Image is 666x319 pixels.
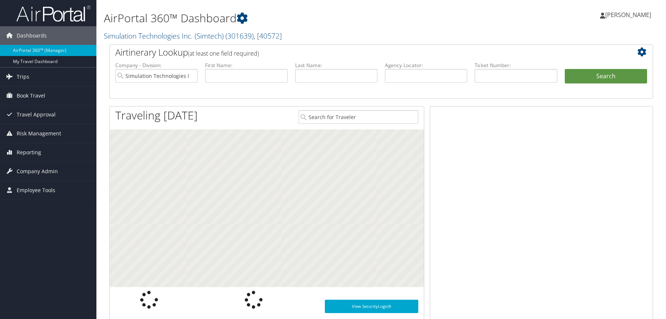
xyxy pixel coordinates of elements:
[17,124,61,143] span: Risk Management
[605,11,651,19] span: [PERSON_NAME]
[115,62,198,69] label: Company - Division:
[205,62,287,69] label: First Name:
[299,110,418,124] input: Search for Traveler
[600,4,659,26] a: [PERSON_NAME]
[115,46,602,59] h2: Airtinerary Lookup
[17,86,45,105] span: Book Travel
[115,108,198,123] h1: Traveling [DATE]
[188,49,259,57] span: (at least one field required)
[565,69,647,84] button: Search
[17,68,29,86] span: Trips
[17,26,47,45] span: Dashboards
[16,5,90,22] img: airportal-logo.png
[225,31,254,41] span: ( 301639 )
[254,31,282,41] span: , [ 40572 ]
[385,62,467,69] label: Agency Locator:
[104,10,474,26] h1: AirPortal 360™ Dashboard
[475,62,557,69] label: Ticket Number:
[17,105,56,124] span: Travel Approval
[104,31,282,41] a: Simulation Technologies Inc. (Simtech)
[295,62,377,69] label: Last Name:
[325,300,418,313] a: View SecurityLogic®
[17,143,41,162] span: Reporting
[17,181,55,200] span: Employee Tools
[17,162,58,181] span: Company Admin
